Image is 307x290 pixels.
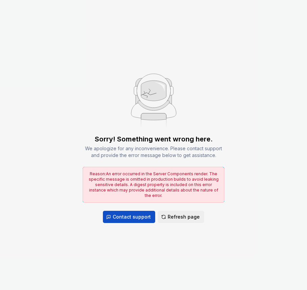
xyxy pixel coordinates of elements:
[89,171,219,198] span: Reason: An error occurred in the Server Components render. The specific message is omitted in pro...
[168,214,200,220] span: Refresh page
[158,211,204,223] button: Refresh page
[95,134,213,144] div: Sorry! Something went wrong here.
[103,211,155,223] button: Contact support
[83,145,224,159] div: We apologize for any inconvenience. Please contact support and provide the error message below to...
[113,214,151,220] span: Contact support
